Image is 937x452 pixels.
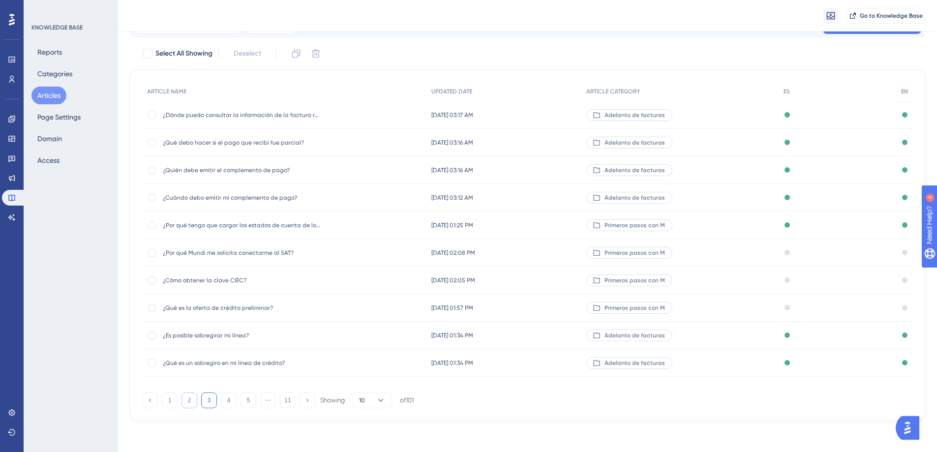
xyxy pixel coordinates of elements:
[280,392,296,408] button: 11
[431,331,473,339] span: [DATE] 01:34 PM
[605,166,665,174] span: Adelanto de facturas
[605,331,665,339] span: Adelanto de facturas
[431,221,473,229] span: [DATE] 01:25 PM
[359,396,365,404] span: 10
[605,276,665,284] span: Primeros pasos con M
[163,359,320,367] span: ¿Qué es un sobregiro en mi línea de crédito?
[163,139,320,147] span: ¿Qué debo hacer si el pago que recibí fue parcial?
[586,88,640,95] span: ARTICLE CATEGORY
[320,396,345,405] div: Showing
[431,304,473,312] span: [DATE] 01:57 PM
[431,166,473,174] span: [DATE] 03:16 AM
[147,88,186,95] span: ARTICLE NAME
[431,249,475,257] span: [DATE] 02:08 PM
[846,8,925,24] button: Go to Knowledge Base
[431,88,472,95] span: UPDATED DATE
[163,111,320,119] span: ¿Dónde puedo consultar la información de la factura relacionada?
[605,194,665,202] span: Adelanto de facturas
[605,111,665,119] span: Adelanto de facturas
[225,45,270,62] button: Deselect
[605,221,665,229] span: Primeros pasos con M
[163,249,320,257] span: ¿Por qué Mundi me solicita conectarme al SAT?
[163,304,320,312] span: ¿Qué es la oferta de crédito preliminar?
[784,88,790,95] span: ES
[163,276,320,284] span: ¿Cómo obtener la clave CIEC?
[353,392,392,408] button: 10
[31,130,68,148] button: Domain
[162,392,178,408] button: 1
[260,392,276,408] button: ⋯
[163,194,320,202] span: ¿Cuándo debo emitir mi complemento de pago?
[163,221,320,229] span: ¿Por qué tengo que cargar los estados de cuenta de los últimos 3 meses para recibir una oferta de...
[605,304,665,312] span: Primeros pasos con M
[31,43,68,61] button: Reports
[23,2,61,14] span: Need Help?
[431,139,473,147] span: [DATE] 03:16 AM
[860,12,923,20] span: Go to Knowledge Base
[431,111,473,119] span: [DATE] 03:17 AM
[901,88,908,95] span: EN
[431,359,473,367] span: [DATE] 01:34 PM
[605,359,665,367] span: Adelanto de facturas
[31,87,66,104] button: Articles
[431,194,473,202] span: [DATE] 03:12 AM
[431,276,475,284] span: [DATE] 02:05 PM
[221,392,237,408] button: 4
[163,331,320,339] span: ¿Es posible sobregirar mi línea?
[234,48,261,60] span: Deselect
[201,392,217,408] button: 3
[31,65,78,83] button: Categories
[241,392,256,408] button: 5
[605,139,665,147] span: Adelanto de facturas
[896,413,925,443] iframe: UserGuiding AI Assistant Launcher
[181,392,197,408] button: 2
[31,151,65,169] button: Access
[155,48,212,60] span: Select All Showing
[31,24,83,31] div: KNOWLEDGE BASE
[605,249,665,257] span: Primeros pasos con M
[68,5,71,13] div: 4
[31,108,87,126] button: Page Settings
[400,396,414,405] div: of 101
[163,166,320,174] span: ¿Quién debe emitir el complemento de pago?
